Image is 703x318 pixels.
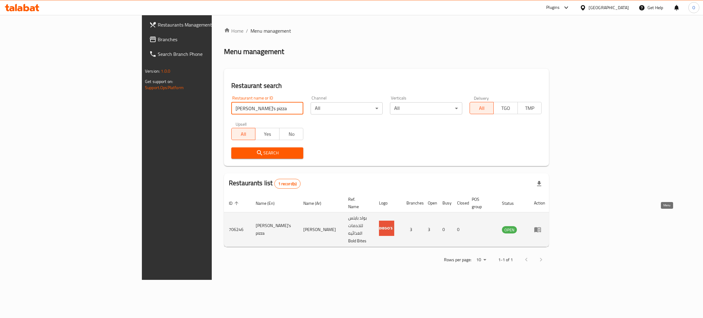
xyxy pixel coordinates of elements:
p: Rows per page: [444,256,471,264]
span: Name (Ar) [303,200,329,207]
div: Total records count [274,179,301,189]
input: Search for restaurant name or ID.. [231,102,303,114]
a: Search Branch Phone [144,47,259,61]
div: Rows per page: [474,255,488,265]
th: Logo [374,194,402,212]
th: Closed [452,194,467,212]
h2: Restaurant search [231,81,542,90]
span: Version: [145,67,160,75]
img: Diego’s pizza [379,221,394,236]
td: 3 [423,212,438,247]
a: Support.OpsPlatform [145,84,184,92]
td: 0 [438,212,452,247]
div: All [390,102,462,114]
span: Menu management [251,27,291,34]
span: Status [502,200,522,207]
button: All [231,128,255,140]
td: [PERSON_NAME]’s pizza [251,212,298,247]
button: Yes [255,128,279,140]
span: No [282,130,301,139]
span: Search Branch Phone [158,50,254,58]
nav: breadcrumb [224,27,549,34]
span: Get support on: [145,78,173,85]
button: Search [231,147,303,159]
a: Restaurants Management [144,17,259,32]
th: Action [529,194,550,212]
div: All [311,102,383,114]
a: Branches [144,32,259,47]
td: 3 [402,212,423,247]
span: OPEN [502,226,517,233]
span: All [234,130,253,139]
span: Name (En) [256,200,283,207]
span: Ref. Name [348,196,367,210]
span: Search [236,149,298,157]
label: Delivery [474,96,489,100]
label: Upsell [236,122,247,126]
span: 1.0.0 [161,67,170,75]
span: All [472,104,491,113]
span: ID [229,200,240,207]
td: بولد بايتس للخدمات الغذائيه Bold Bites [343,212,374,247]
span: Restaurants Management [158,21,254,28]
span: TMP [520,104,539,113]
div: Export file [532,176,546,191]
h2: Restaurants list [229,179,301,189]
span: Branches [158,36,254,43]
span: O [692,4,695,11]
span: POS group [472,196,490,210]
td: [PERSON_NAME] [298,212,343,247]
div: [GEOGRAPHIC_DATA] [589,4,629,11]
div: Plugins [546,4,560,11]
table: enhanced table [224,194,550,247]
button: TMP [517,102,542,114]
p: 1-1 of 1 [498,256,513,264]
span: Yes [258,130,277,139]
td: 0 [452,212,467,247]
button: No [279,128,303,140]
th: Open [423,194,438,212]
span: 1 record(s) [275,181,301,187]
button: All [470,102,494,114]
th: Branches [402,194,423,212]
th: Busy [438,194,452,212]
button: TGO [493,102,517,114]
span: TGO [496,104,515,113]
